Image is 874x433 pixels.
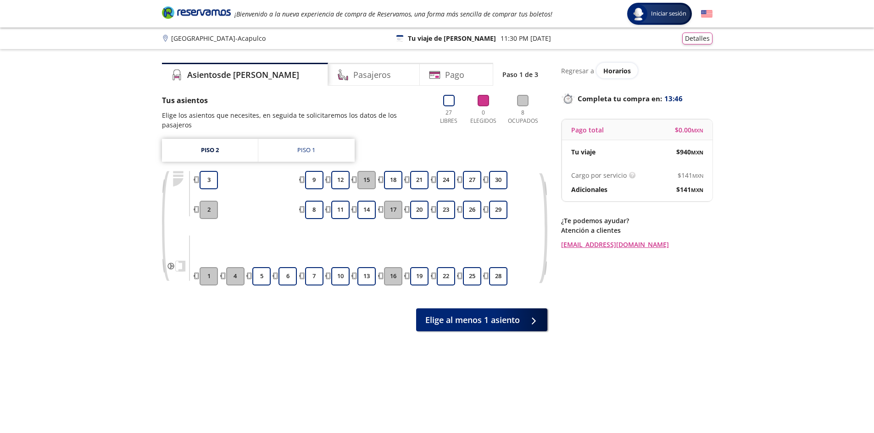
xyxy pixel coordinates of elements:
button: 6 [278,267,297,285]
span: 13:46 [664,93,683,104]
button: 27 [463,171,481,189]
button: 1 [200,267,218,285]
button: 23 [437,201,455,219]
span: $ 0.00 [675,125,703,135]
p: Paso 1 de 3 [502,70,538,79]
h4: Pago [445,69,464,81]
small: MXN [691,186,703,193]
p: 0 Elegidos [468,109,499,125]
p: Pago total [571,125,604,135]
button: 26 [463,201,481,219]
span: $ 141 [676,185,703,194]
button: 28 [489,267,507,285]
a: Brand Logo [162,5,231,22]
button: 13 [357,267,376,285]
p: Tus asientos [162,95,427,106]
p: Tu viaje de [PERSON_NAME] [408,33,496,43]
h4: Asientos de [PERSON_NAME] [187,69,299,81]
div: Piso 1 [297,146,315,155]
button: 21 [410,171,429,189]
button: 30 [489,171,507,189]
p: Atención a clientes [561,225,713,235]
h4: Pasajeros [353,69,391,81]
p: [GEOGRAPHIC_DATA] - Acapulco [171,33,266,43]
em: ¡Bienvenido a la nueva experiencia de compra de Reservamos, una forma más sencilla de comprar tus... [234,10,552,18]
button: 2 [200,201,218,219]
a: [EMAIL_ADDRESS][DOMAIN_NAME] [561,240,713,249]
button: 24 [437,171,455,189]
p: Tu viaje [571,147,596,157]
button: 18 [384,171,402,189]
button: 17 [384,201,402,219]
span: Horarios [603,66,631,75]
a: Piso 1 [258,139,355,162]
button: 8 [305,201,323,219]
button: 5 [252,267,271,285]
a: Piso 2 [162,139,258,162]
p: 11:30 PM [DATE] [501,33,551,43]
button: 9 [305,171,323,189]
button: 15 [357,171,376,189]
p: Regresar a [561,66,594,76]
span: $ 940 [676,147,703,157]
span: Iniciar sesión [647,9,690,18]
p: ¿Te podemos ayudar? [561,216,713,225]
button: 4 [226,267,245,285]
button: 16 [384,267,402,285]
p: Cargo por servicio [571,170,627,180]
button: Elige al menos 1 asiento [416,308,547,331]
button: 10 [331,267,350,285]
p: Completa tu compra en : [561,92,713,105]
button: 22 [437,267,455,285]
button: 20 [410,201,429,219]
small: MXN [692,172,703,179]
span: $ 141 [678,170,703,180]
button: 29 [489,201,507,219]
p: 8 Ocupados [506,109,540,125]
button: 19 [410,267,429,285]
button: Detalles [682,33,713,44]
p: 27 Libres [436,109,462,125]
button: 7 [305,267,323,285]
div: Regresar a ver horarios [561,63,713,78]
button: English [701,8,713,20]
p: Adicionales [571,185,607,194]
button: 14 [357,201,376,219]
button: 3 [200,171,218,189]
span: Elige al menos 1 asiento [425,314,520,326]
button: 12 [331,171,350,189]
button: 25 [463,267,481,285]
small: MXN [691,127,703,134]
p: Elige los asientos que necesites, en seguida te solicitaremos los datos de los pasajeros [162,110,427,130]
small: MXN [691,149,703,156]
i: Brand Logo [162,5,231,19]
button: 11 [331,201,350,219]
